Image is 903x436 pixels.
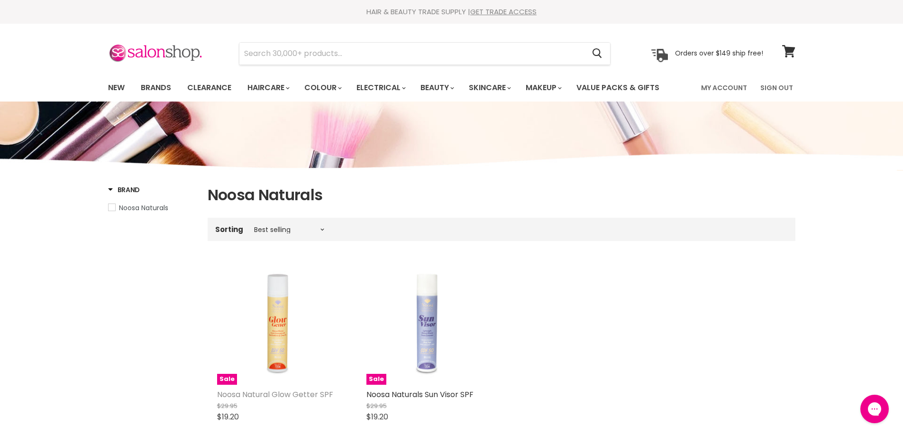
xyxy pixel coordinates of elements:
a: Skincare [462,78,517,98]
a: New [101,78,132,98]
span: Sale [366,374,386,385]
h3: Brand [108,185,140,195]
a: Noosa Natural Glow Getter SPFSale [217,264,338,385]
a: Noosa Natural Glow Getter SPF [217,389,333,400]
button: Search [585,43,610,65]
span: $29.95 [217,401,237,410]
a: Makeup [519,78,567,98]
h1: Noosa Naturals [208,185,795,205]
p: Orders over $149 ship free! [675,49,763,57]
a: Beauty [413,78,460,98]
a: Colour [297,78,347,98]
a: Value Packs & Gifts [569,78,666,98]
img: Noosa Natural Glow Getter SPF [217,264,338,385]
iframe: Gorgias live chat messenger [856,391,894,427]
form: Product [239,42,611,65]
label: Sorting [215,225,243,233]
span: Noosa Naturals [119,203,168,213]
ul: Main menu [101,74,681,102]
nav: Main [96,74,807,102]
a: Clearance [180,78,238,98]
a: Brands [134,78,178,98]
span: $19.20 [366,411,388,422]
a: Electrical [349,78,411,98]
a: Sign Out [755,78,799,98]
a: GET TRADE ACCESS [470,7,537,17]
input: Search [239,43,585,65]
span: $19.20 [217,411,239,422]
a: Noosa Naturals Sun Visor SPF [366,389,474,400]
a: Haircare [240,78,295,98]
a: Noosa Naturals Sun Visor SPFSale [366,264,487,385]
a: Noosa Naturals [108,203,196,213]
span: Sale [217,374,237,385]
img: Noosa Naturals Sun Visor SPF [366,264,487,385]
a: My Account [695,78,753,98]
span: $29.95 [366,401,387,410]
div: HAIR & BEAUTY TRADE SUPPLY | [96,7,807,17]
